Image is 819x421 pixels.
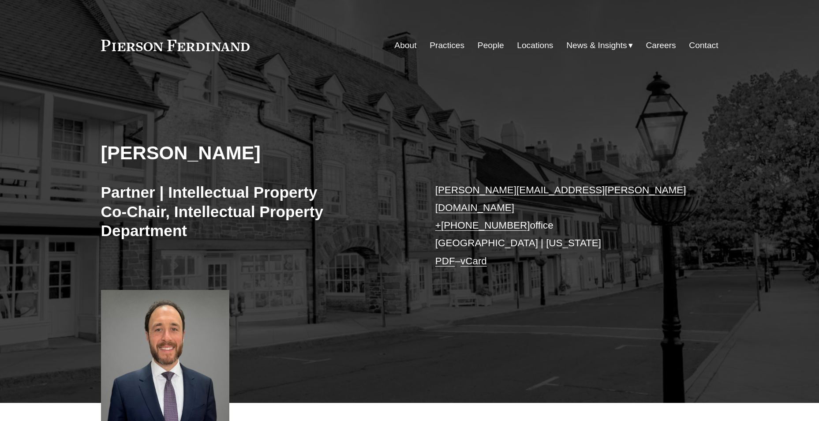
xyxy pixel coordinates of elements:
a: Careers [646,37,676,54]
a: People [478,37,504,54]
p: office [GEOGRAPHIC_DATA] | [US_STATE] – [435,181,692,271]
h3: Partner | Intellectual Property Co-Chair, Intellectual Property Department [101,183,410,241]
a: About [394,37,416,54]
a: + [435,220,441,231]
a: Contact [689,37,718,54]
h2: [PERSON_NAME] [101,141,410,164]
a: vCard [460,256,487,267]
a: [PERSON_NAME][EMAIL_ADDRESS][PERSON_NAME][DOMAIN_NAME] [435,184,686,213]
a: PDF [435,256,455,267]
a: [PHONE_NUMBER] [441,220,530,231]
a: folder dropdown [566,37,633,54]
span: News & Insights [566,38,627,53]
a: Practices [430,37,464,54]
a: Locations [517,37,553,54]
